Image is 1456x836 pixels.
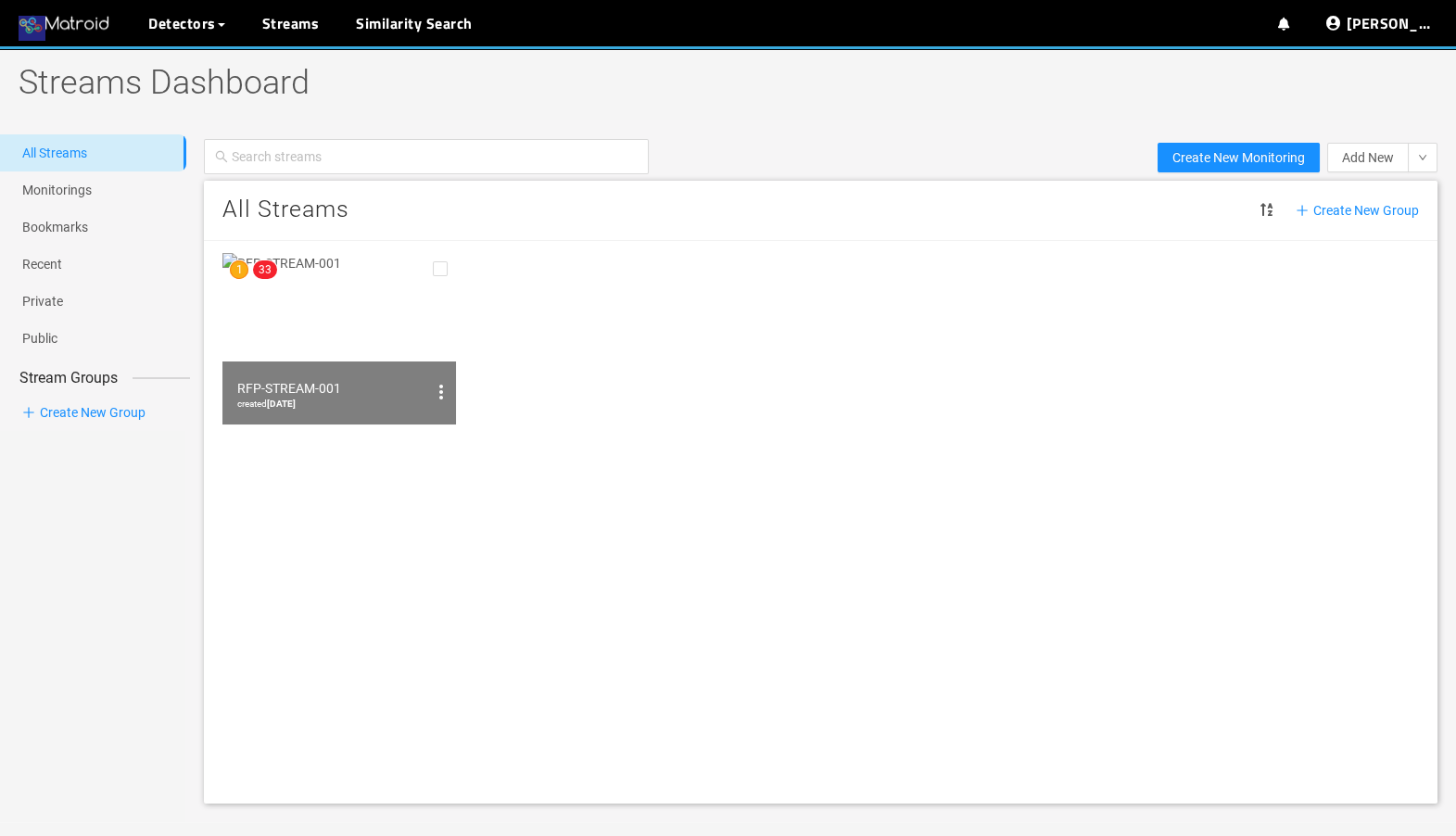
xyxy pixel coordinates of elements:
[19,10,111,38] img: Matroid logo
[222,196,349,223] span: All Streams
[1158,143,1320,172] button: Create New Monitoring
[237,377,426,399] div: RFP-STREAM-001
[215,150,228,163] span: search
[148,12,216,34] span: Detectors
[222,253,456,424] img: RFP-STREAM-001
[22,146,87,160] a: All Streams
[22,294,63,309] a: Private
[1172,147,1305,168] span: Create New Monitoring
[1296,204,1309,217] span: plus
[237,399,296,409] span: created
[232,144,638,170] input: Search streams
[22,331,57,346] a: Public
[426,377,456,407] button: options
[1342,147,1394,168] span: Add New
[22,183,92,197] a: Monitorings
[1408,143,1437,172] button: down
[1296,200,1419,221] span: Create New Group
[262,12,320,34] a: Streams
[356,12,473,34] a: Similarity Search
[1418,153,1427,164] span: down
[22,406,35,419] span: plus
[5,366,133,389] span: Stream Groups
[22,257,62,272] a: Recent
[259,263,272,276] span: 33
[267,399,296,409] b: [DATE]
[22,220,88,234] a: Bookmarks
[1327,143,1409,172] button: Add New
